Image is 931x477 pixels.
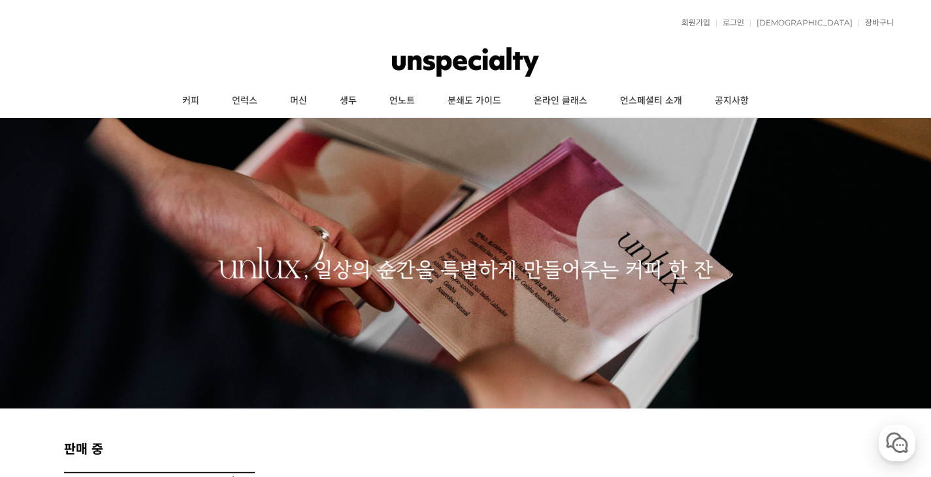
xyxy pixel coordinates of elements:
[64,439,868,457] h2: 판매 중
[698,85,765,117] a: 공지사항
[604,85,698,117] a: 언스페셜티 소개
[431,85,517,117] a: 분쇄도 가이드
[675,19,710,27] a: 회원가입
[392,42,539,82] img: 언스페셜티 몰
[858,19,894,27] a: 장바구니
[216,85,274,117] a: 언럭스
[274,85,323,117] a: 머신
[750,19,853,27] a: [DEMOGRAPHIC_DATA]
[323,85,373,117] a: 생두
[166,85,216,117] a: 커피
[373,85,431,117] a: 언노트
[716,19,744,27] a: 로그인
[517,85,604,117] a: 온라인 클래스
